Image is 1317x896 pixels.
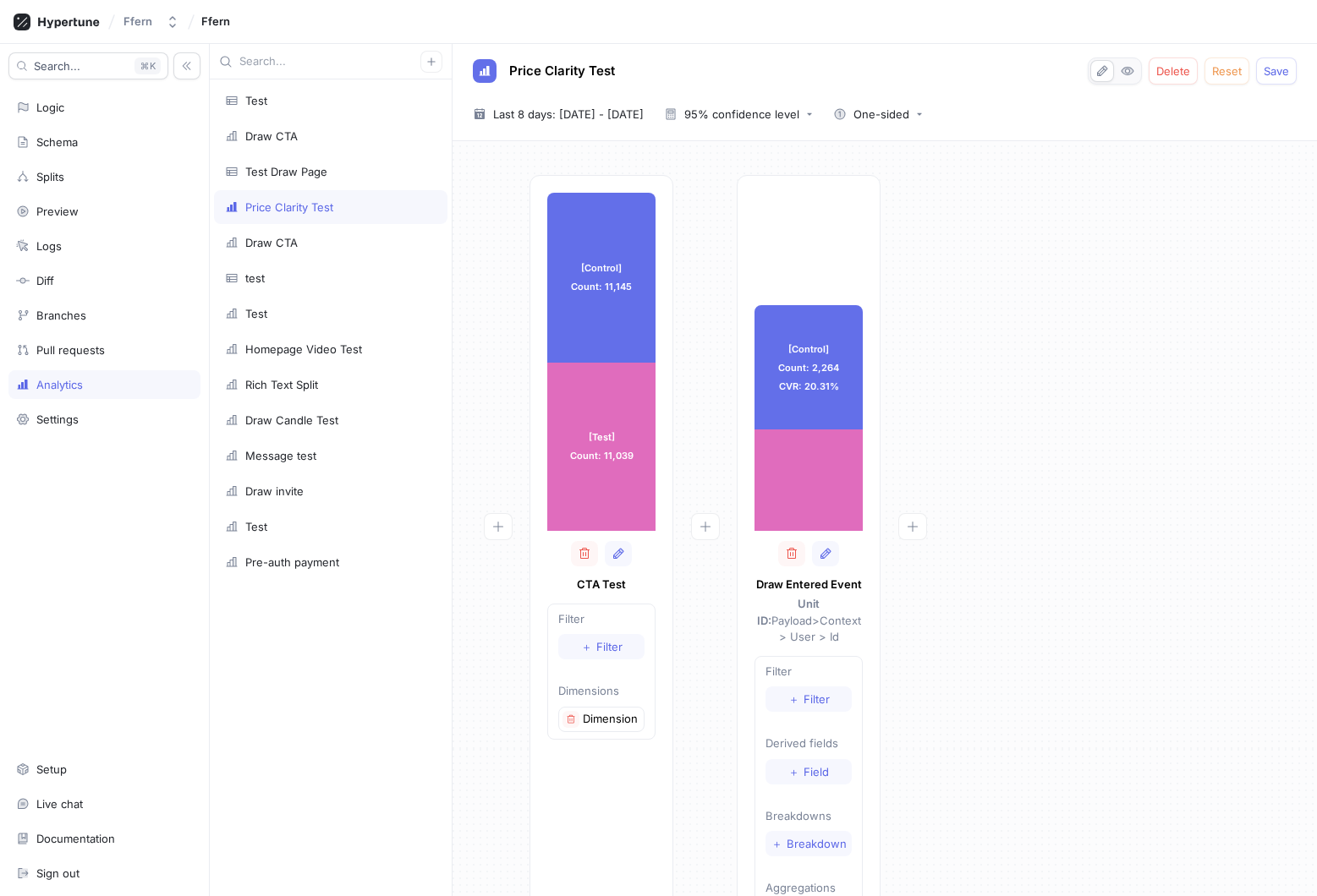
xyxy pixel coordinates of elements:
div: Draw CTA [245,129,298,143]
button: Reset [1205,57,1249,85]
button: ＋Filter [558,634,645,659]
button: ＋Filter [766,686,852,712]
p: Dimension 1 [583,711,640,728]
p: CTA Test [547,576,656,593]
div: [Test] Count: 11,039 [547,363,656,531]
div: Homepage Video Test [245,342,362,356]
div: Pull requests [36,343,105,357]
div: Sign out [36,866,80,880]
div: Logs [36,239,62,253]
p: Draw Entered Event [755,576,863,593]
span: ＋ [771,839,782,849]
span: Breakdown [787,839,847,849]
div: 95% confidence level [684,109,799,120]
div: [Control] Count: 2,264 CVR: 20.31% [755,305,863,429]
span: Field [804,767,829,777]
div: Rich Text Split [245,378,318,391]
div: Price Clarity Test [245,200,333,214]
div: Test [245,520,267,533]
p: Breakdowns [766,808,852,825]
div: Analytics [36,378,83,391]
div: Draw invite [245,484,304,498]
div: Ffern [123,14,152,29]
div: Pre-auth payment [245,555,339,569]
span: Price Clarity Test [509,64,615,78]
div: Live chat [36,797,83,811]
a: Documentation [8,824,200,853]
div: Setup [36,762,67,776]
span: Search... [34,61,80,71]
span: Last 8 days: [DATE] - [DATE] [493,106,644,123]
button: Save [1256,57,1297,85]
span: ＋ [788,694,799,704]
div: Documentation [36,832,115,845]
p: Filter [558,611,645,628]
span: ＋ [581,642,592,652]
span: Filter [804,694,830,704]
div: Settings [36,412,79,426]
div: Preview [36,205,79,218]
p: Derived fields [766,735,852,752]
input: Search... [239,53,420,70]
span: Reset [1212,66,1242,76]
button: ＋Breakdown [766,831,852,856]
button: 95% confidence level [657,101,820,127]
div: Schema [36,135,78,149]
div: Draw CTA [245,236,298,249]
div: One-sided [853,109,909,120]
div: test [245,271,265,285]
div: K [134,57,161,74]
span: Save [1264,66,1289,76]
div: Splits [36,170,64,183]
button: Search...K [8,52,168,79]
strong: Unit ID: [757,597,820,627]
div: Draw Candle Test [245,413,338,427]
span: Filter [596,642,623,652]
button: One-sided [826,101,930,127]
p: Dimensions [558,683,645,700]
div: Test [245,94,267,107]
div: Message test [245,449,316,462]
span: Ffern [201,15,230,27]
div: Diff [36,274,54,287]
button: Delete [1149,57,1198,85]
div: [Control] Count: 11,145 [547,193,656,363]
p: Payload > Context > User > Id [755,596,863,646]
span: Delete [1156,66,1190,76]
button: Ffern [117,8,186,36]
div: Branches [36,309,86,322]
div: Test Draw Page [245,165,327,178]
span: ＋ [788,767,799,777]
button: ＋Field [766,759,852,784]
div: Test [245,307,267,320]
div: Logic [36,101,64,114]
p: Filter [766,664,852,680]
